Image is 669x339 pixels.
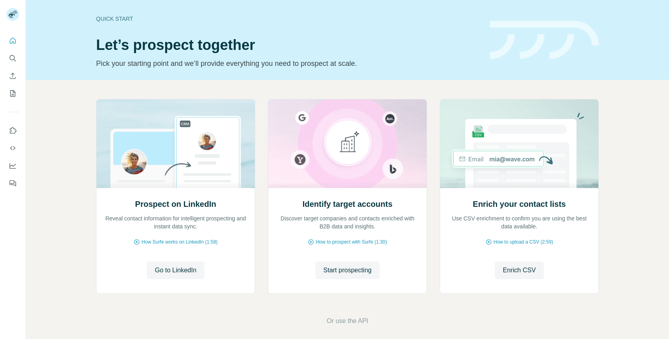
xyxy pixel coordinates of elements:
[155,266,196,275] span: Go to LinkedIn
[494,238,553,246] span: How to upload a CSV (2:59)
[96,58,480,69] p: Pick your starting point and we’ll provide everything you need to prospect at scale.
[327,316,368,326] button: Or use the API
[303,198,393,210] h2: Identify target accounts
[104,214,247,230] p: Reveal contact information for intelligent prospecting and instant data sync.
[276,214,419,230] p: Discover target companies and contacts enriched with B2B data and insights.
[473,198,566,210] h2: Enrich your contact lists
[268,99,427,188] img: Identify target accounts
[6,69,19,83] button: Enrich CSV
[440,99,599,188] img: Enrich your contact lists
[142,238,218,246] span: How Surfe works on LinkedIn (1:58)
[6,176,19,190] button: Feedback
[6,141,19,155] button: Use Surfe API
[503,266,536,275] span: Enrich CSV
[6,123,19,138] button: Use Surfe on LinkedIn
[6,34,19,48] button: Quick start
[6,51,19,65] button: Search
[96,99,255,188] img: Prospect on LinkedIn
[6,159,19,173] button: Dashboard
[315,262,380,279] button: Start prospecting
[147,262,204,279] button: Go to LinkedIn
[316,238,387,246] span: How to prospect with Surfe (1:30)
[490,21,599,59] img: banner
[448,214,590,230] p: Use CSV enrichment to confirm you are using the best data available.
[6,86,19,101] button: My lists
[96,37,480,53] h1: Let’s prospect together
[135,198,216,210] h2: Prospect on LinkedIn
[495,262,544,279] button: Enrich CSV
[96,15,480,23] div: Quick start
[323,266,372,275] span: Start prospecting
